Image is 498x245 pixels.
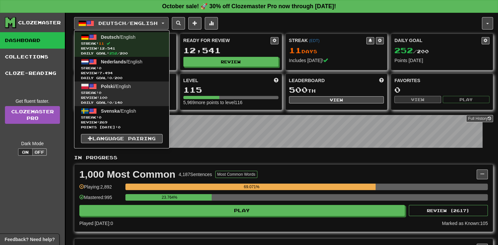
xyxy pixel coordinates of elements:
span: 0 [99,66,101,70]
div: Playing: 2,892 [79,184,122,194]
span: 11 [289,46,301,55]
span: Streak: [81,115,163,120]
span: Streak: [81,66,163,71]
span: 252 [109,51,117,55]
div: th [289,86,384,94]
div: Ready for Review [183,37,271,44]
span: Open feedback widget [5,236,55,243]
span: 252 [394,46,413,55]
span: Level [183,77,198,84]
button: Search sentences [172,17,185,30]
button: View [394,96,441,103]
span: Streak: [81,41,163,46]
button: Play [443,96,489,103]
span: / English [101,59,143,64]
a: Svenska/EnglishStreak:0 Review:269Points [DATE]:0 [74,106,169,131]
span: / English [101,34,136,40]
button: Off [32,148,47,156]
span: Streak: [81,90,163,95]
span: Daily Goal: / 140 [81,100,163,105]
div: Favorites [394,77,489,84]
button: Review (2617) [409,205,488,216]
span: Daily Goal: / 200 [81,51,163,56]
div: 115 [183,86,278,94]
span: Nederlands [101,59,126,64]
a: Language Pairing [81,134,163,143]
div: 23.764% [127,194,211,201]
a: (EDT) [309,38,320,43]
span: Daily Goal: / 200 [81,76,163,80]
span: / 200 [394,49,429,54]
div: Daily Goal [394,37,482,44]
span: 0 [109,76,112,80]
button: On [18,148,33,156]
a: Deutsch/EnglishStreak:11 Review:12,541Daily Goal:252/200 [74,32,169,57]
a: ClozemasterPro [5,106,60,124]
div: Streak [289,37,367,44]
div: 1,000 Most Common [79,169,175,179]
div: Includes [DATE]! [289,57,384,64]
span: / English [101,108,136,114]
strong: October sale! 🚀 30% off Clozemaster Pro now through [DATE]! [162,3,336,10]
span: Review: 269 [81,120,163,125]
button: Most Common Words [215,171,257,178]
p: In Progress [74,154,493,161]
a: Polski/EnglishStreak:0 Review:100Daily Goal:0/140 [74,81,169,106]
button: More stats [205,17,218,30]
div: Get fluent faster. [5,98,60,104]
span: Deutsch [101,34,119,40]
button: View [289,96,384,103]
div: 12,541 [183,46,278,55]
div: 0 [394,86,489,94]
span: Played [DATE]: 0 [79,221,113,226]
div: Points [DATE] [394,57,489,64]
span: 0 [109,100,112,104]
div: Marked as Known: 105 [442,220,488,227]
button: Deutsch/English [74,17,169,30]
button: Full History [466,115,493,122]
div: Clozemaster [18,19,61,26]
div: Day s [289,46,384,55]
button: Play [79,205,405,216]
span: Review: 7,494 [81,71,163,76]
div: Dark Mode [5,140,60,147]
span: Polski [101,84,115,89]
span: 11 [99,41,104,45]
span: / English [101,84,131,89]
div: 69.071% [127,184,376,190]
div: 4,187 Sentences [179,171,212,178]
a: Nederlands/EnglishStreak:0 Review:7,494Daily Goal:0/200 [74,57,169,81]
span: Score more points to level up [274,77,278,84]
span: Deutsch / English [98,20,158,26]
div: Mastered: 995 [79,194,122,205]
span: 500 [289,85,308,94]
button: Add sentence to collection [188,17,201,30]
span: Svenska [101,108,120,114]
span: Review: 12,541 [81,46,163,51]
span: 0 [99,115,101,119]
button: Review [183,57,278,67]
span: This week in points, UTC [379,77,384,84]
span: 0 [99,91,101,95]
div: 5,969 more points to level 116 [183,99,278,106]
span: Points [DATE]: 0 [81,125,163,130]
span: Review: 100 [81,95,163,100]
span: Leaderboard [289,77,325,84]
